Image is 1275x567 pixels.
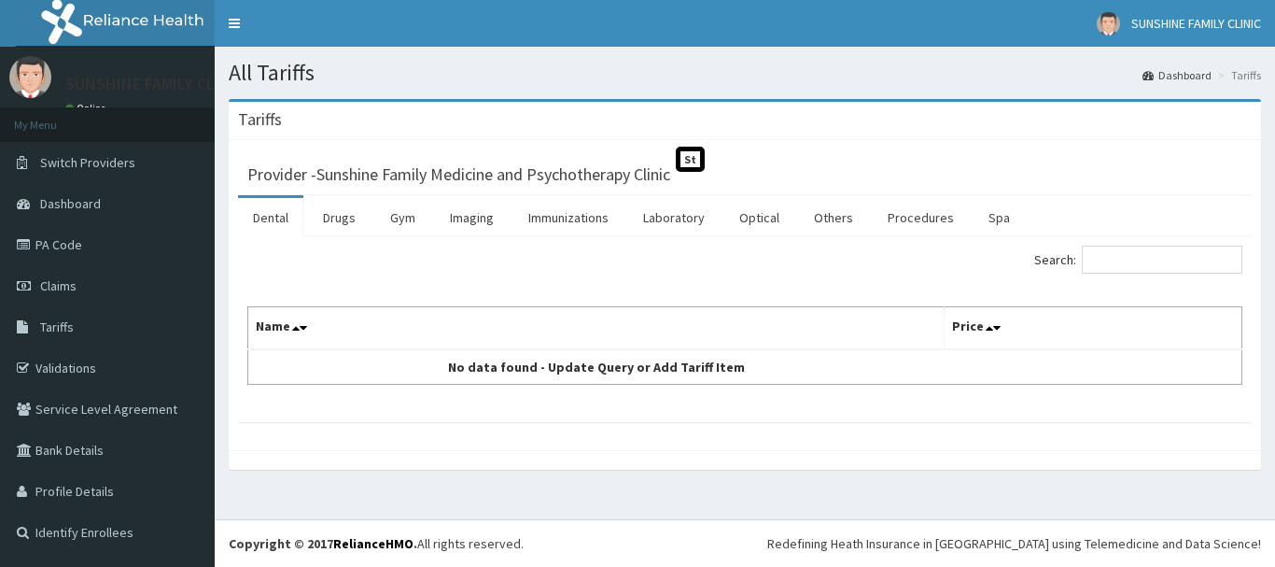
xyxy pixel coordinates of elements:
[1082,246,1242,274] input: Search:
[65,76,245,92] p: SUNSHINE FAMILY CLINIC
[873,198,969,237] a: Procedures
[248,349,945,385] td: No data found - Update Query or Add Tariff Item
[1213,67,1261,83] li: Tariffs
[40,319,74,335] span: Tariffs
[724,198,794,237] a: Optical
[248,307,945,350] th: Name
[238,198,303,237] a: Dental
[375,198,430,237] a: Gym
[513,198,623,237] a: Immunizations
[1034,246,1242,274] label: Search:
[944,307,1242,350] th: Price
[676,147,705,172] span: St
[40,277,77,294] span: Claims
[799,198,868,237] a: Others
[1097,12,1120,35] img: User Image
[9,56,51,98] img: User Image
[333,535,413,552] a: RelianceHMO
[308,198,371,237] a: Drugs
[229,61,1261,85] h1: All Tariffs
[1131,15,1261,32] span: SUNSHINE FAMILY CLINIC
[215,519,1275,567] footer: All rights reserved.
[238,111,282,128] h3: Tariffs
[435,198,509,237] a: Imaging
[40,154,135,171] span: Switch Providers
[229,535,417,552] strong: Copyright © 2017 .
[1142,67,1212,83] a: Dashboard
[247,166,670,183] h3: Provider - Sunshine Family Medicine and Psychotherapy Clinic
[628,198,720,237] a: Laboratory
[40,195,101,212] span: Dashboard
[767,534,1261,553] div: Redefining Heath Insurance in [GEOGRAPHIC_DATA] using Telemedicine and Data Science!
[65,102,110,115] a: Online
[974,198,1025,237] a: Spa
